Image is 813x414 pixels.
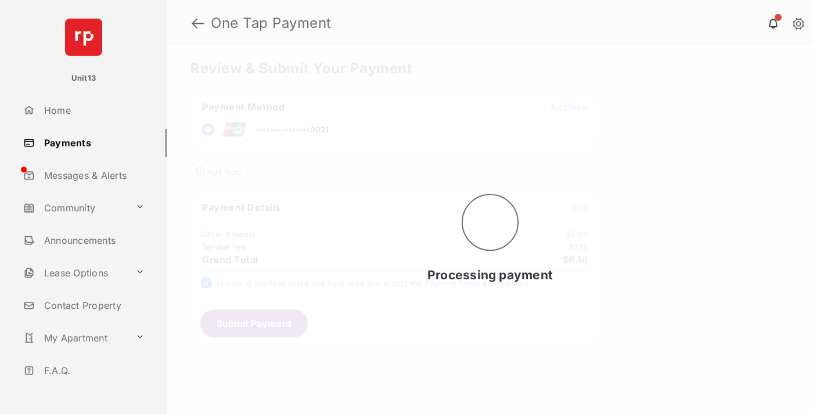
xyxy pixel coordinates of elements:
a: My Apartment [19,324,131,352]
a: Home [19,96,167,124]
a: Contact Property [19,291,167,319]
p: Unit13 [71,73,96,84]
a: Announcements [19,226,167,254]
span: Processing payment [427,268,553,282]
strong: One Tap Payment [211,16,332,30]
img: svg+xml;base64,PHN2ZyB4bWxucz0iaHR0cDovL3d3dy53My5vcmcvMjAwMC9zdmciIHdpZHRoPSI2NCIgaGVpZ2h0PSI2NC... [65,19,102,56]
a: Community [19,194,131,222]
a: Payments [19,129,167,157]
a: Lease Options [19,259,131,287]
a: F.A.Q. [19,357,167,384]
a: Messages & Alerts [19,161,167,189]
